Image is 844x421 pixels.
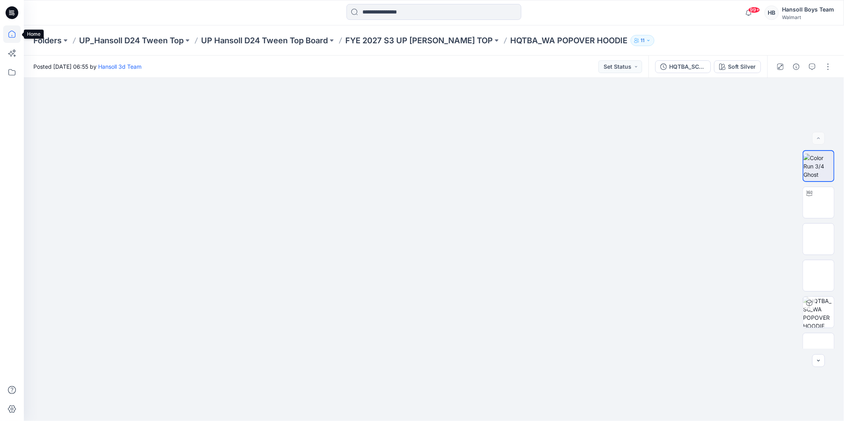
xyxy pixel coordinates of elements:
img: HQTBA_SC_WA POPOVER HOODIE Soft Silver [803,297,834,328]
div: HQTBA_SC_WA POPOVER HOODIE [669,62,706,71]
span: 99+ [748,7,760,13]
img: Color Run 3/4 Ghost [803,154,834,179]
button: 11 [631,35,654,46]
p: 11 [641,36,645,45]
span: Posted [DATE] 06:55 by [33,62,141,71]
a: Hansoll 3d Team [98,63,141,70]
div: HB [765,6,779,20]
div: Walmart [782,14,834,20]
a: UP Hansoll D24 Tween Top Board [201,35,328,46]
a: FYE 2027 S3 UP [PERSON_NAME] TOP [345,35,493,46]
p: HQTBA_WA POPOVER HOODIE [510,35,627,46]
a: UP_Hansoll D24 Tween Top [79,35,184,46]
button: HQTBA_SC_WA POPOVER HOODIE [655,60,711,73]
button: Soft Silver [714,60,761,73]
a: Folders [33,35,62,46]
div: Soft Silver [728,62,756,71]
button: Details [790,60,803,73]
div: Hansoll Boys Team [782,5,834,14]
